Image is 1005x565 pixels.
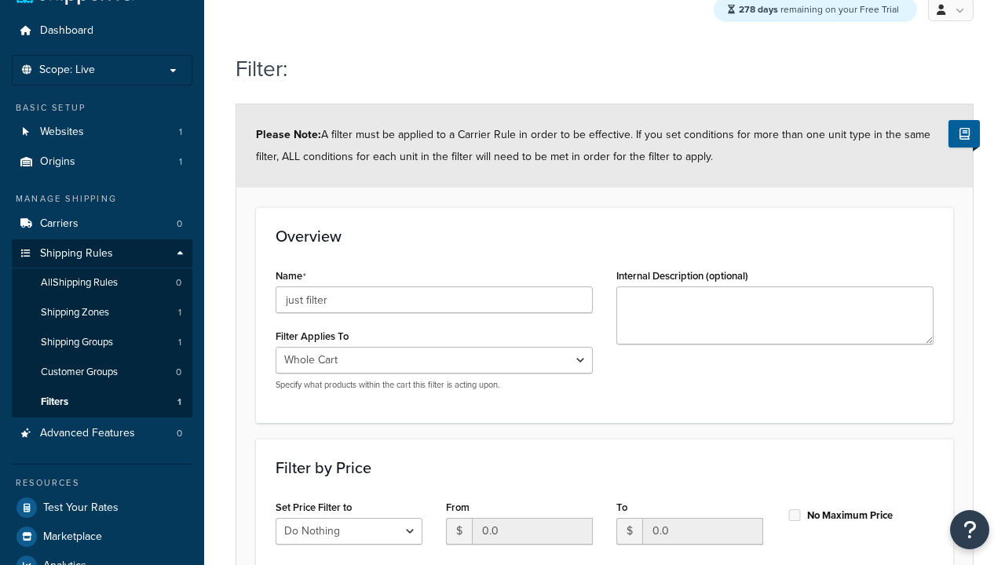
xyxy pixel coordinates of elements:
[276,330,349,342] label: Filter Applies To
[12,16,192,46] a: Dashboard
[12,210,192,239] li: Carriers
[40,247,113,261] span: Shipping Rules
[12,419,192,448] li: Advanced Features
[236,53,954,84] h1: Filter:
[12,192,192,206] div: Manage Shipping
[12,239,192,418] li: Shipping Rules
[41,336,113,349] span: Shipping Groups
[12,239,192,268] a: Shipping Rules
[12,268,192,297] a: AllShipping Rules0
[948,120,980,148] button: Show Help Docs
[41,366,118,379] span: Customer Groups
[616,518,642,545] span: $
[12,388,192,417] li: Filters
[176,366,181,379] span: 0
[41,276,118,290] span: All Shipping Rules
[178,336,181,349] span: 1
[12,101,192,115] div: Basic Setup
[12,358,192,387] li: Customer Groups
[446,518,472,545] span: $
[739,2,899,16] span: remaining on your Free Trial
[12,118,192,147] li: Websites
[177,395,181,409] span: 1
[12,148,192,177] a: Origins1
[12,419,192,448] a: Advanced Features0
[446,501,470,513] label: From
[256,126,321,143] strong: Please Note:
[40,155,75,169] span: Origins
[40,217,79,231] span: Carriers
[276,228,934,245] h3: Overview
[616,270,748,282] label: Internal Description (optional)
[256,126,930,165] span: A filter must be applied to a Carrier Rule in order to be effective. If you set conditions for mo...
[12,210,192,239] a: Carriers0
[616,501,627,513] label: To
[40,126,84,139] span: Websites
[12,328,192,357] a: Shipping Groups1
[12,298,192,327] li: Shipping Zones
[177,427,182,440] span: 0
[950,510,989,549] button: Open Resource Center
[276,270,306,282] label: Name
[12,523,192,551] a: Marketplace
[12,494,192,522] a: Test Your Rates
[12,388,192,417] a: Filters1
[177,217,182,231] span: 0
[12,476,192,490] div: Resources
[12,148,192,177] li: Origins
[43,501,119,515] span: Test Your Rates
[12,118,192,147] a: Websites1
[39,64,95,77] span: Scope: Live
[179,126,182,139] span: 1
[41,306,109,319] span: Shipping Zones
[178,306,181,319] span: 1
[43,530,102,544] span: Marketplace
[12,328,192,357] li: Shipping Groups
[276,501,352,513] label: Set Price Filter to
[12,358,192,387] a: Customer Groups0
[176,276,181,290] span: 0
[739,2,778,16] strong: 278 days
[276,459,934,476] h3: Filter by Price
[41,395,68,409] span: Filters
[40,24,93,38] span: Dashboard
[40,427,135,440] span: Advanced Features
[807,508,893,523] label: No Maximum Price
[179,155,182,169] span: 1
[12,298,192,327] a: Shipping Zones1
[276,379,593,391] p: Specify what products within the cart this filter is acting upon.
